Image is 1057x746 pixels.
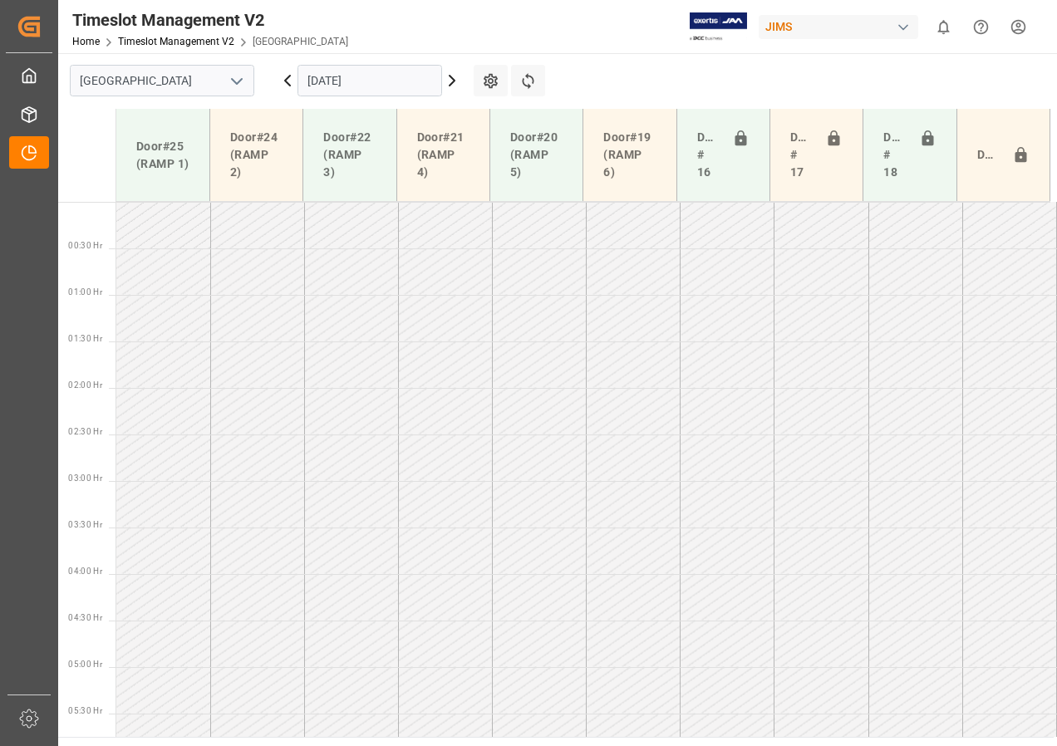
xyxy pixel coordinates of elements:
button: JIMS [759,11,925,42]
div: Door#23 [971,140,1005,171]
a: Timeslot Management V2 [118,36,234,47]
img: Exertis%20JAM%20-%20Email%20Logo.jpg_1722504956.jpg [690,12,747,42]
span: 03:30 Hr [68,520,102,529]
div: Timeslot Management V2 [72,7,348,32]
span: 01:30 Hr [68,334,102,343]
span: 04:30 Hr [68,613,102,622]
span: 02:30 Hr [68,427,102,436]
div: Doors # 16 [691,122,725,188]
span: 01:00 Hr [68,287,102,297]
div: Door#22 (RAMP 3) [317,122,382,188]
div: Door#20 (RAMP 5) [504,122,569,188]
span: 00:30 Hr [68,241,102,250]
button: Help Center [962,8,1000,46]
span: 04:00 Hr [68,567,102,576]
div: JIMS [759,15,918,39]
div: Door#21 (RAMP 4) [411,122,476,188]
div: Doors # 17 [784,122,819,188]
button: open menu [224,68,248,94]
a: Home [72,36,100,47]
span: 05:30 Hr [68,706,102,715]
div: Door#25 (RAMP 1) [130,131,196,179]
input: DD-MM-YYYY [297,65,442,96]
span: 03:00 Hr [68,474,102,483]
button: show 0 new notifications [925,8,962,46]
div: Door#24 (RAMP 2) [224,122,289,188]
input: Type to search/select [70,65,254,96]
span: 05:00 Hr [68,660,102,669]
div: Door#19 (RAMP 6) [597,122,662,188]
span: 02:00 Hr [68,380,102,390]
div: Doors # 18 [877,122,912,188]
